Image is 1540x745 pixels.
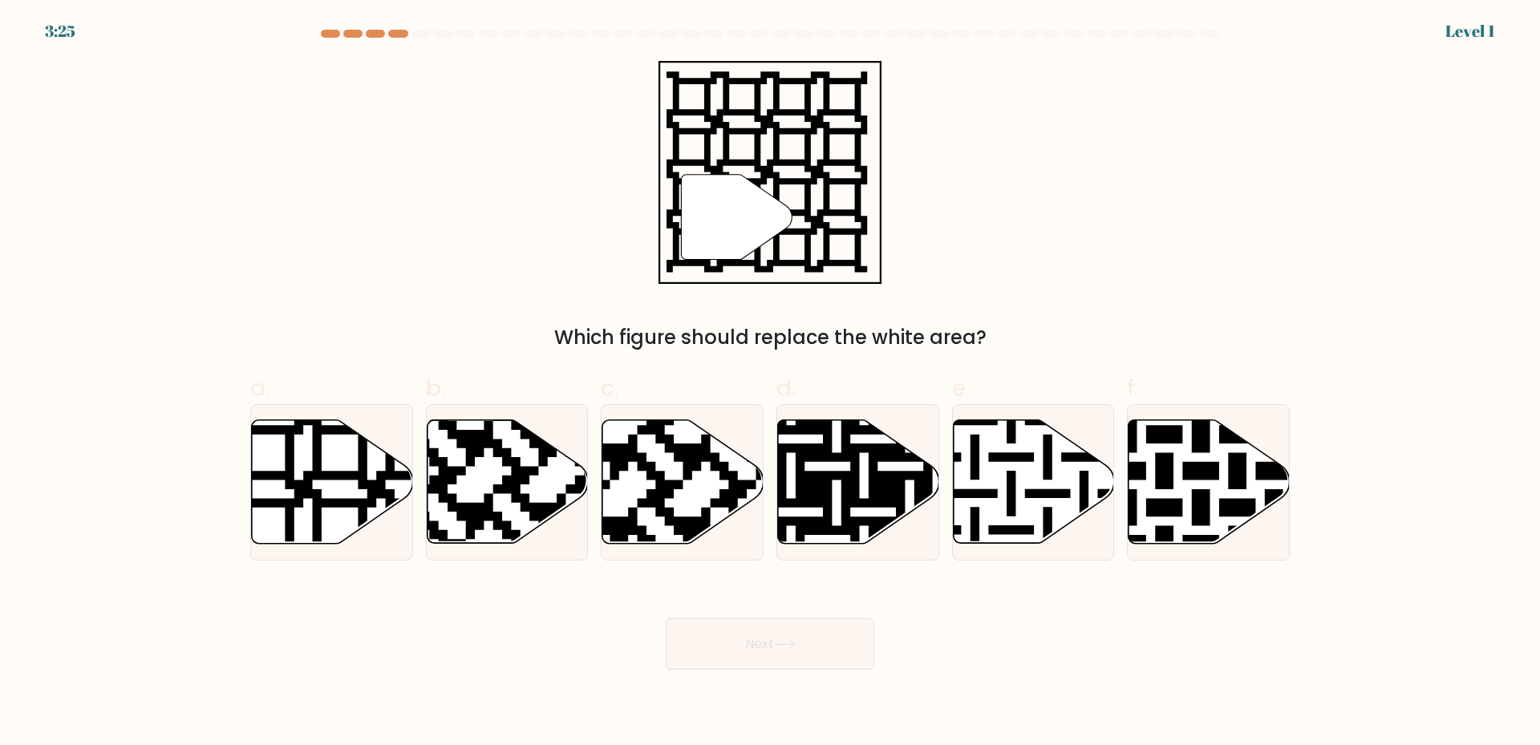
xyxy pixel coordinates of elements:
[601,372,618,403] span: c.
[426,372,445,403] span: b.
[952,372,970,403] span: e.
[260,323,1280,352] div: Which figure should replace the white area?
[1445,19,1495,43] div: Level 1
[681,175,792,260] g: "
[250,372,269,403] span: a.
[776,372,796,403] span: d.
[1127,372,1138,403] span: f.
[666,618,874,670] button: Next
[45,19,75,43] div: 3:25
